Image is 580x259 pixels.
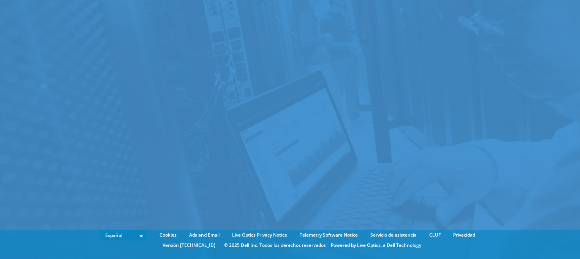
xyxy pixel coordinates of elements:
a: Live Optics Privacy Notice [226,231,293,239]
a: Ads and Email [183,231,225,239]
li: © 2025 Dell Inc. Todos los derechos reservados [220,241,330,250]
a: Telemetry Software Notice [294,231,363,239]
a: CLUF [424,231,446,239]
a: Cookies [154,231,182,239]
li: Powered by Live Optics, a Dell Technology [331,241,421,250]
li: Versión [TECHNICAL_ID] [159,241,219,250]
a: Privacidad [447,231,481,239]
a: Servicio de asistencia [365,231,422,239]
